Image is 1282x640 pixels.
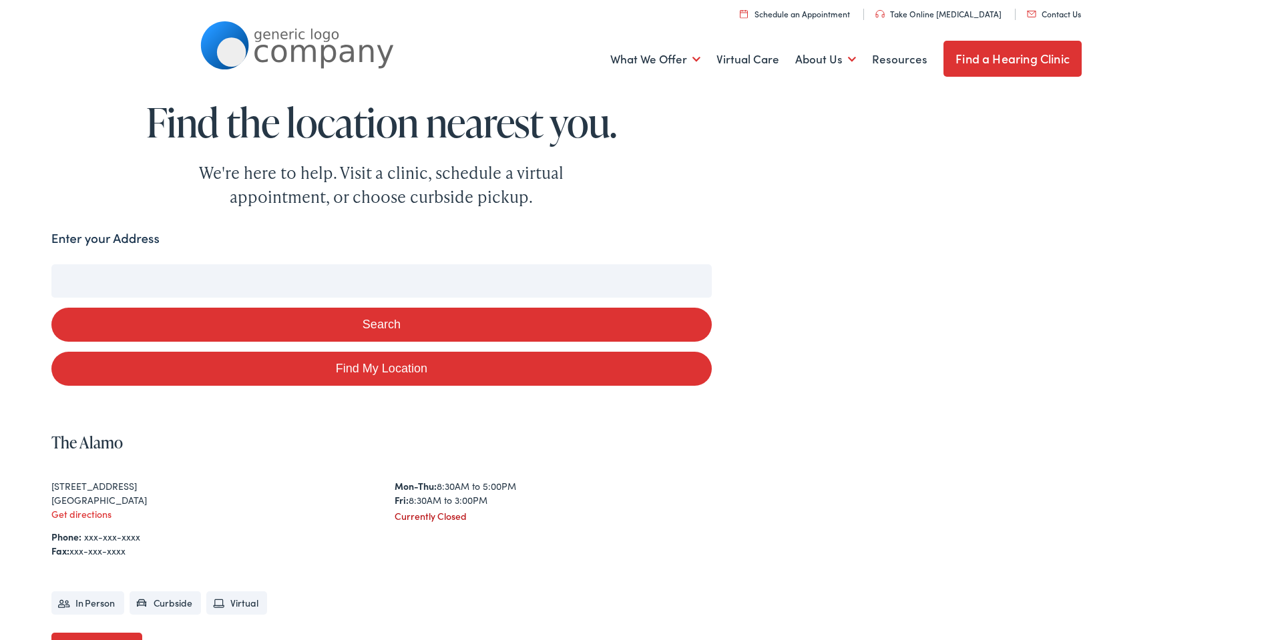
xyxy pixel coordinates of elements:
[875,8,1002,19] a: Take Online [MEDICAL_DATA]
[51,352,712,386] a: Find My Location
[395,493,409,507] strong: Fri:
[610,35,700,84] a: What We Offer
[51,308,712,342] button: Search
[716,35,779,84] a: Virtual Care
[206,591,267,615] li: Virtual
[943,41,1082,77] a: Find a Hearing Clinic
[395,479,437,493] strong: Mon-Thu:
[51,100,712,144] h1: Find the location nearest you.
[84,530,140,543] a: xxx-xxx-xxxx
[740,9,748,18] img: utility icon
[1027,8,1081,19] a: Contact Us
[395,509,712,523] div: Currently Closed
[395,479,712,507] div: 8:30AM to 5:00PM 8:30AM to 3:00PM
[51,493,369,507] div: [GEOGRAPHIC_DATA]
[51,507,112,521] a: Get directions
[872,35,927,84] a: Resources
[130,591,202,615] li: Curbside
[51,544,712,558] div: xxx-xxx-xxxx
[795,35,856,84] a: About Us
[51,544,69,557] strong: Fax:
[740,8,850,19] a: Schedule an Appointment
[875,10,885,18] img: utility icon
[51,264,712,298] input: Enter your address or zip code
[51,229,160,248] label: Enter your Address
[51,479,369,493] div: [STREET_ADDRESS]
[51,431,123,453] a: The Alamo
[51,530,81,543] strong: Phone:
[51,591,124,615] li: In Person
[168,161,595,209] div: We're here to help. Visit a clinic, schedule a virtual appointment, or choose curbside pickup.
[1027,11,1036,17] img: utility icon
